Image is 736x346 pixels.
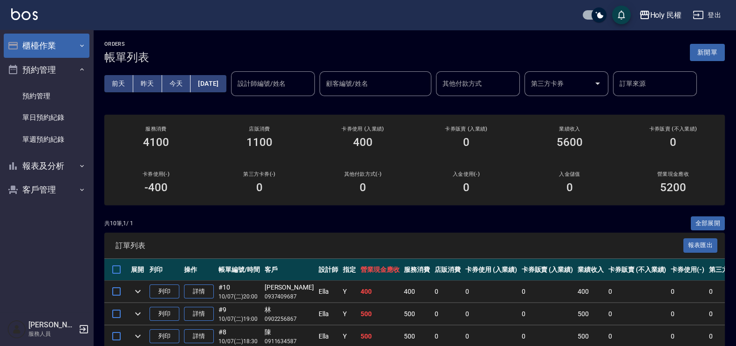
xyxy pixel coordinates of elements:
[668,259,707,281] th: 卡券使用(-)
[316,303,341,325] td: Ella
[670,136,676,149] h3: 0
[690,48,725,56] a: 新開單
[7,320,26,339] img: Person
[143,136,169,149] h3: 4100
[4,129,89,150] a: 單週預約紀錄
[322,126,403,132] h2: 卡券使用 (入業績)
[218,315,260,323] p: 10/07 (二) 19:00
[575,281,606,303] td: 400
[557,136,583,149] h3: 5600
[660,181,686,194] h3: 5200
[265,327,314,337] div: 陳
[265,315,314,323] p: 0902256867
[4,154,89,178] button: 報表及分析
[116,126,197,132] h3: 服務消費
[689,7,725,24] button: 登出
[182,259,216,281] th: 操作
[635,6,686,25] button: Holy 民權
[683,238,718,253] button: 報表匯出
[402,303,432,325] td: 500
[432,259,463,281] th: 店販消費
[4,34,89,58] button: 櫃檯作業
[341,281,358,303] td: Y
[116,171,197,177] h2: 卡券使用(-)
[402,281,432,303] td: 400
[633,171,714,177] h2: 營業現金應收
[4,85,89,107] a: 預約管理
[341,259,358,281] th: 指定
[131,329,145,343] button: expand row
[131,284,145,298] button: expand row
[184,307,214,321] a: 詳情
[360,181,366,194] h3: 0
[150,307,179,321] button: 列印
[147,259,182,281] th: 列印
[316,281,341,303] td: Ella
[322,171,403,177] h2: 其他付款方式(-)
[426,171,507,177] h2: 入金使用(-)
[590,76,605,91] button: Open
[104,75,133,92] button: 前天
[633,126,714,132] h2: 卡券販賣 (不入業績)
[150,329,179,344] button: 列印
[575,259,606,281] th: 業績收入
[529,171,610,177] h2: 入金儲值
[358,303,402,325] td: 500
[184,284,214,299] a: 詳情
[519,259,576,281] th: 卡券販賣 (入業績)
[358,281,402,303] td: 400
[690,44,725,61] button: 新開單
[316,259,341,281] th: 設計師
[104,51,149,64] h3: 帳單列表
[463,303,519,325] td: 0
[11,8,38,20] img: Logo
[650,9,682,21] div: Holy 民權
[668,281,707,303] td: 0
[104,219,133,228] p: 共 10 筆, 1 / 1
[219,126,300,132] h2: 店販消費
[265,337,314,346] p: 0911634587
[463,181,470,194] h3: 0
[4,107,89,128] a: 單日預約紀錄
[28,330,76,338] p: 服務人員
[162,75,191,92] button: 今天
[432,281,463,303] td: 0
[606,259,668,281] th: 卡券販賣 (不入業績)
[612,6,631,24] button: save
[218,292,260,301] p: 10/07 (二) 20:00
[184,329,214,344] a: 詳情
[463,136,470,149] h3: 0
[519,303,576,325] td: 0
[116,241,683,250] span: 訂單列表
[529,126,610,132] h2: 業績收入
[432,303,463,325] td: 0
[566,181,573,194] h3: 0
[402,259,432,281] th: 服務消費
[133,75,162,92] button: 昨天
[191,75,226,92] button: [DATE]
[606,281,668,303] td: 0
[265,283,314,292] div: [PERSON_NAME]
[668,303,707,325] td: 0
[426,126,507,132] h2: 卡券販賣 (入業績)
[606,303,668,325] td: 0
[256,181,263,194] h3: 0
[575,303,606,325] td: 500
[683,241,718,249] a: 報表匯出
[216,259,262,281] th: 帳單編號/時間
[144,181,168,194] h3: -400
[519,281,576,303] td: 0
[341,303,358,325] td: Y
[218,337,260,346] p: 10/07 (二) 18:30
[463,281,519,303] td: 0
[131,307,145,321] button: expand row
[216,303,262,325] td: #9
[358,259,402,281] th: 營業現金應收
[219,171,300,177] h2: 第三方卡券(-)
[265,292,314,301] p: 0937409687
[246,136,273,149] h3: 1100
[104,41,149,47] h2: ORDERS
[28,320,76,330] h5: [PERSON_NAME]
[262,259,316,281] th: 客戶
[216,281,262,303] td: #10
